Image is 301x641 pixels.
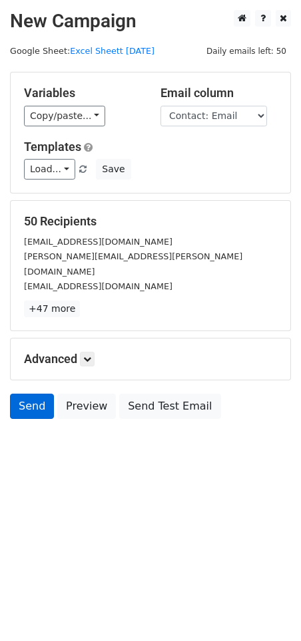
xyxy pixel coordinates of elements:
[24,352,277,366] h5: Advanced
[202,46,291,56] a: Daily emails left: 50
[57,394,116,419] a: Preview
[10,46,154,56] small: Google Sheet:
[202,44,291,59] span: Daily emails left: 50
[96,159,131,180] button: Save
[119,394,220,419] a: Send Test Email
[160,86,277,100] h5: Email column
[24,86,141,100] h5: Variables
[24,214,277,229] h5: 50 Recipients
[24,159,75,180] a: Load...
[24,301,80,317] a: +47 more
[10,10,291,33] h2: New Campaign
[70,46,154,56] a: Excel Sheett [DATE]
[24,281,172,291] small: [EMAIL_ADDRESS][DOMAIN_NAME]
[24,237,172,247] small: [EMAIL_ADDRESS][DOMAIN_NAME]
[24,140,81,154] a: Templates
[234,577,301,641] iframe: Chat Widget
[24,251,242,277] small: [PERSON_NAME][EMAIL_ADDRESS][PERSON_NAME][DOMAIN_NAME]
[24,106,105,126] a: Copy/paste...
[10,394,54,419] a: Send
